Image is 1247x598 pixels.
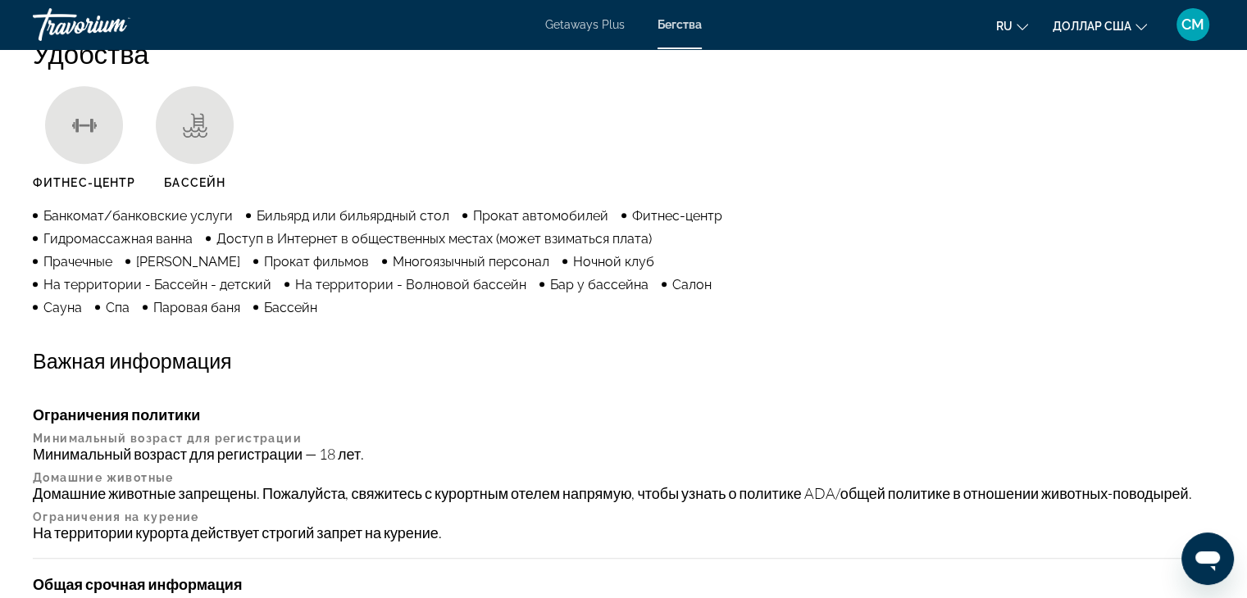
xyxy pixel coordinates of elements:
[33,510,199,523] font: Ограничения на курение
[33,471,174,484] font: Домашние животные
[1172,7,1214,42] button: Меню пользователя
[33,176,135,189] font: Фитнес-центр
[33,445,364,463] font: Минимальный возраст для регистрации — 18 лет.
[33,484,1191,502] font: Домашние животные запрещены. Пожалуйста, свяжитесь с курортным отелем напрямую, чтобы узнать о по...
[573,254,654,270] font: Ночной клуб
[545,18,625,31] a: Getaways Plus
[43,300,82,315] font: Сауна
[164,176,225,189] font: Бассейн
[658,18,702,31] a: Бегства
[295,277,526,292] font: На территории - Волновой бассейн
[43,231,193,247] font: Гидромассажная ванна
[257,208,449,224] font: Бильярд или бильярдный стол
[33,37,149,70] font: Удобства
[1181,532,1234,585] iframe: Кнопка запуска окна обмена сообщениями
[1053,20,1131,33] font: доллар США
[264,300,317,315] font: Бассейн
[550,277,649,292] font: Бар у бассейна
[672,277,712,292] font: Салон
[33,348,232,373] font: Важная информация
[43,254,112,270] font: Прачечные
[1181,16,1204,33] font: СМ
[996,14,1028,38] button: Изменить язык
[1053,14,1147,38] button: Изменить валюту
[136,254,240,270] font: [PERSON_NAME]
[632,208,722,224] font: Фитнес-центр
[33,523,442,541] font: На территории курорта действует строгий запрет на курение.
[33,432,302,445] font: Минимальный возраст для регистрации
[473,208,608,224] font: Прокат автомобилей
[216,231,652,247] font: Доступ в Интернет в общественных местах (может взиматься плата)
[33,575,242,593] font: Общая срочная информация
[996,20,1013,33] font: ru
[33,405,200,424] font: Ограничения политики
[393,254,549,270] font: Многоязычный персонал
[153,300,240,315] font: Паровая баня
[43,277,271,292] font: На территории - Бассейн - детский
[264,254,369,270] font: Прокат фильмов
[43,208,233,224] font: Банкомат/банковские услуги
[106,300,130,315] font: Спа
[33,3,197,46] a: Травориум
